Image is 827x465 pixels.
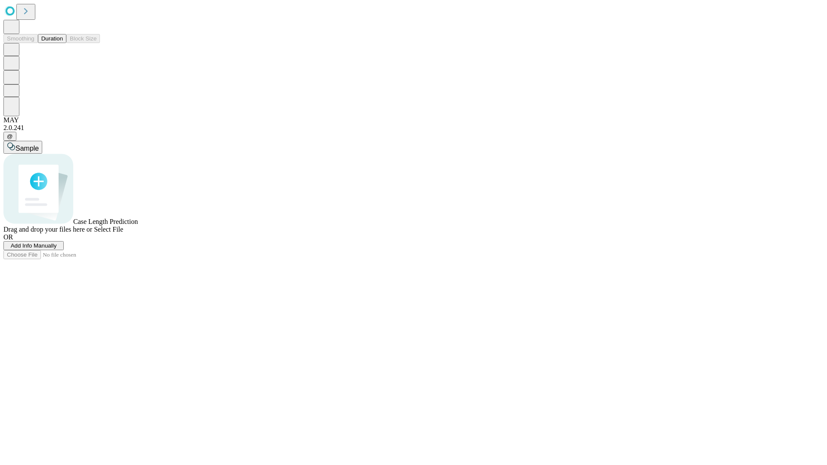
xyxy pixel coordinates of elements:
[66,34,100,43] button: Block Size
[16,145,39,152] span: Sample
[3,132,16,141] button: @
[38,34,66,43] button: Duration
[3,226,92,233] span: Drag and drop your files here or
[73,218,138,225] span: Case Length Prediction
[3,141,42,154] button: Sample
[3,241,64,250] button: Add Info Manually
[11,242,57,249] span: Add Info Manually
[3,124,824,132] div: 2.0.241
[3,34,38,43] button: Smoothing
[7,133,13,139] span: @
[3,116,824,124] div: MAY
[94,226,123,233] span: Select File
[3,233,13,241] span: OR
